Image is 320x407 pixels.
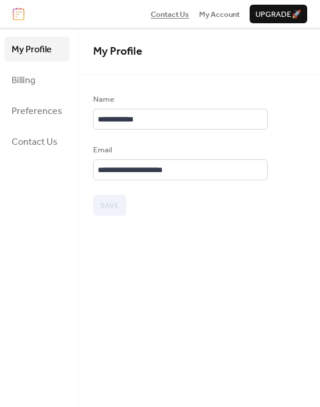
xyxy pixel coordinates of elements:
[151,8,189,20] a: Contact Us
[12,102,62,120] span: Preferences
[12,72,35,90] span: Billing
[250,5,307,23] button: Upgrade🚀
[12,133,58,151] span: Contact Us
[13,8,24,20] img: logo
[93,144,265,156] div: Email
[151,9,189,20] span: Contact Us
[93,94,265,105] div: Name
[199,8,240,20] a: My Account
[5,98,69,123] a: Preferences
[5,37,69,62] a: My Profile
[12,41,52,59] span: My Profile
[93,41,143,62] span: My Profile
[5,67,69,92] a: Billing
[255,9,301,20] span: Upgrade 🚀
[199,9,240,20] span: My Account
[5,129,69,154] a: Contact Us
